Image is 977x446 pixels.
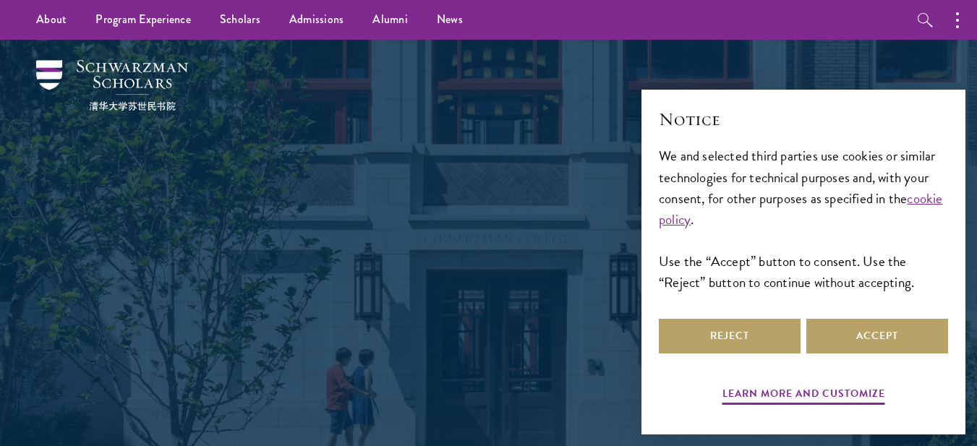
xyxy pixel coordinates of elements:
button: Reject [659,319,801,353]
img: Schwarzman Scholars [36,60,188,111]
h2: Notice [659,107,948,132]
button: Learn more and customize [722,385,885,407]
button: Accept [806,319,948,353]
div: We and selected third parties use cookies or similar technologies for technical purposes and, wit... [659,145,948,292]
a: cookie policy [659,188,943,230]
